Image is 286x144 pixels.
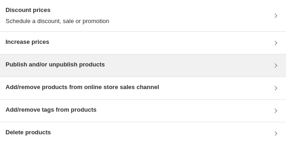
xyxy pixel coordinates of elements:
[6,17,109,26] p: Schedule a discount, sale or promotion
[6,105,96,114] h3: Add/remove tags from products
[6,83,159,92] h3: Add/remove products from online store sales channel
[6,128,51,137] h3: Delete products
[6,6,109,15] h3: Discount prices
[6,37,49,47] h3: Increase prices
[6,60,105,69] h3: Publish and/or unpublish products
